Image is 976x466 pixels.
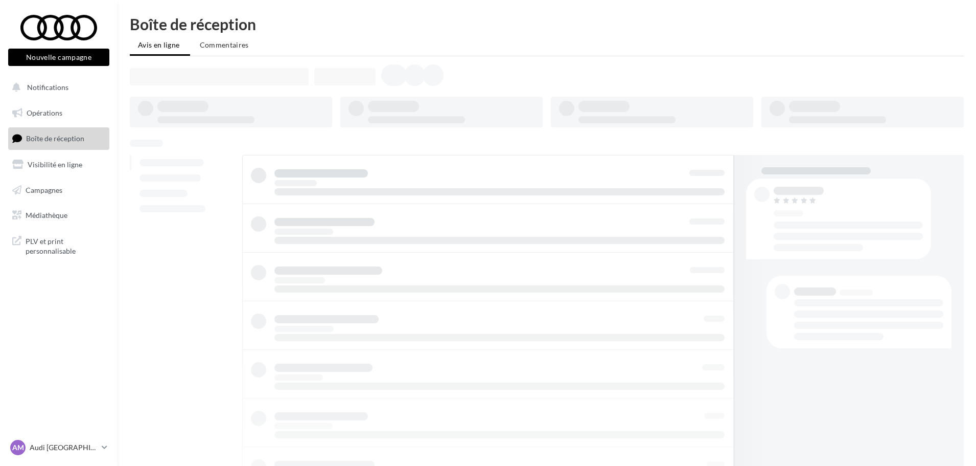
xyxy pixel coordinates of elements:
[6,102,111,124] a: Opérations
[26,234,105,256] span: PLV et print personnalisable
[26,185,62,194] span: Campagnes
[130,16,964,32] div: Boîte de réception
[27,108,62,117] span: Opérations
[28,160,82,169] span: Visibilité en ligne
[6,230,111,260] a: PLV et print personnalisable
[6,77,107,98] button: Notifications
[6,180,111,201] a: Campagnes
[30,442,98,453] p: Audi [GEOGRAPHIC_DATA]
[6,205,111,226] a: Médiathèque
[6,127,111,149] a: Boîte de réception
[8,438,109,457] a: AM Audi [GEOGRAPHIC_DATA]
[200,40,249,49] span: Commentaires
[8,49,109,66] button: Nouvelle campagne
[12,442,24,453] span: AM
[27,83,68,92] span: Notifications
[26,211,67,219] span: Médiathèque
[26,134,84,143] span: Boîte de réception
[6,154,111,175] a: Visibilité en ligne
